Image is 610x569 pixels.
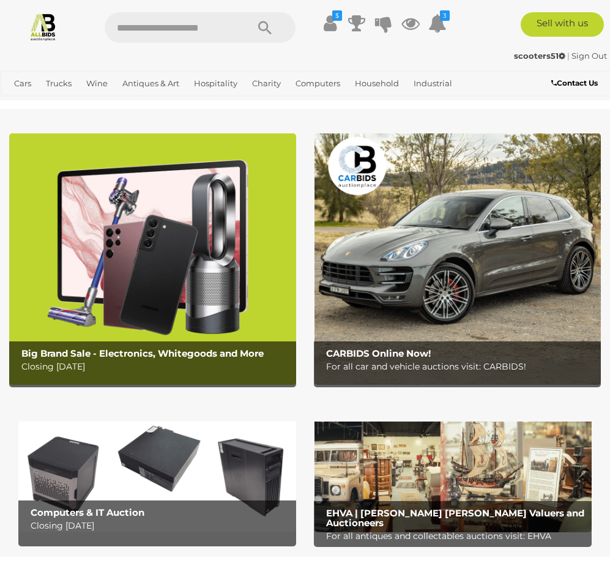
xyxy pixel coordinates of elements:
a: Computers & IT Auction Computers & IT Auction Closing [DATE] [18,409,296,532]
a: Big Brand Sale - Electronics, Whitegoods and More Big Brand Sale - Electronics, Whitegoods and Mo... [9,133,296,384]
a: Contact Us [551,76,601,90]
p: For all antiques and collectables auctions visit: EHVA [326,529,586,544]
img: CARBIDS Online Now! [314,133,601,384]
b: EHVA | [PERSON_NAME] [PERSON_NAME] Valuers and Auctioneers [326,507,584,529]
button: Search [234,12,296,43]
a: Sports [100,94,135,114]
a: 3 [428,12,447,34]
img: Big Brand Sale - Electronics, Whitegoods and More [9,133,296,384]
a: Charity [247,73,286,94]
i: 3 [440,10,450,21]
a: Cars [9,73,36,94]
img: Allbids.com.au [29,12,58,41]
a: CARBIDS Online Now! CARBIDS Online Now! For all car and vehicle auctions visit: CARBIDS! [314,133,601,384]
b: Big Brand Sale - Electronics, Whitegoods and More [21,348,264,359]
a: Hospitality [189,73,242,94]
a: Household [350,73,404,94]
p: For all car and vehicle auctions visit: CARBIDS! [326,359,595,374]
a: Wine [81,73,113,94]
b: CARBIDS Online Now! [326,348,431,359]
i: $ [332,10,342,21]
b: Computers & IT Auction [31,507,144,518]
a: Jewellery [9,94,57,114]
a: Antiques & Art [117,73,184,94]
p: Closing [DATE] [21,359,290,374]
b: Contact Us [551,78,598,87]
a: Trucks [41,73,76,94]
img: Computers & IT Auction [18,409,296,532]
p: Closing [DATE] [31,518,290,534]
a: Sign Out [571,51,607,61]
a: scooters51 [514,51,567,61]
strong: scooters51 [514,51,565,61]
span: | [567,51,570,61]
a: [GEOGRAPHIC_DATA] [139,94,236,114]
a: EHVA | Evans Hastings Valuers and Auctioneers EHVA | [PERSON_NAME] [PERSON_NAME] Valuers and Auct... [314,409,592,533]
a: $ [321,12,339,34]
a: Industrial [409,73,457,94]
a: Computers [291,73,345,94]
a: Sell with us [521,12,604,37]
a: Office [62,94,95,114]
img: EHVA | Evans Hastings Valuers and Auctioneers [314,409,592,533]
